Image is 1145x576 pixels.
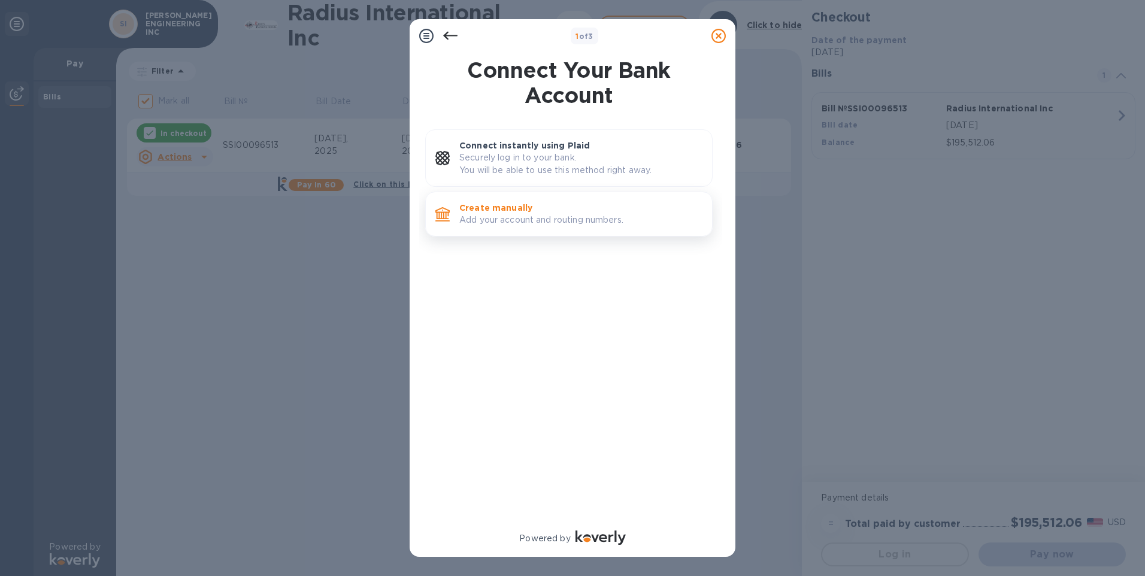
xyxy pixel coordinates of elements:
[420,57,717,108] h1: Connect Your Bank Account
[575,530,626,545] img: Logo
[459,140,702,151] p: Connect instantly using Plaid
[519,532,570,545] p: Powered by
[575,32,593,41] b: of 3
[459,202,702,214] p: Create manually
[575,32,578,41] span: 1
[459,214,702,226] p: Add your account and routing numbers.
[459,151,702,177] p: Securely log in to your bank. You will be able to use this method right away.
